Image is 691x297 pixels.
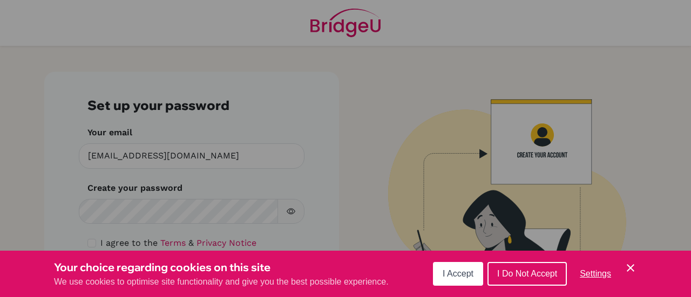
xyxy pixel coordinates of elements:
[497,269,557,278] span: I Do Not Accept
[433,262,483,286] button: I Accept
[487,262,567,286] button: I Do Not Accept
[54,275,389,288] p: We use cookies to optimise site functionality and give you the best possible experience.
[580,269,611,278] span: Settings
[54,259,389,275] h3: Your choice regarding cookies on this site
[624,261,637,274] button: Save and close
[571,263,620,285] button: Settings
[443,269,473,278] span: I Accept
